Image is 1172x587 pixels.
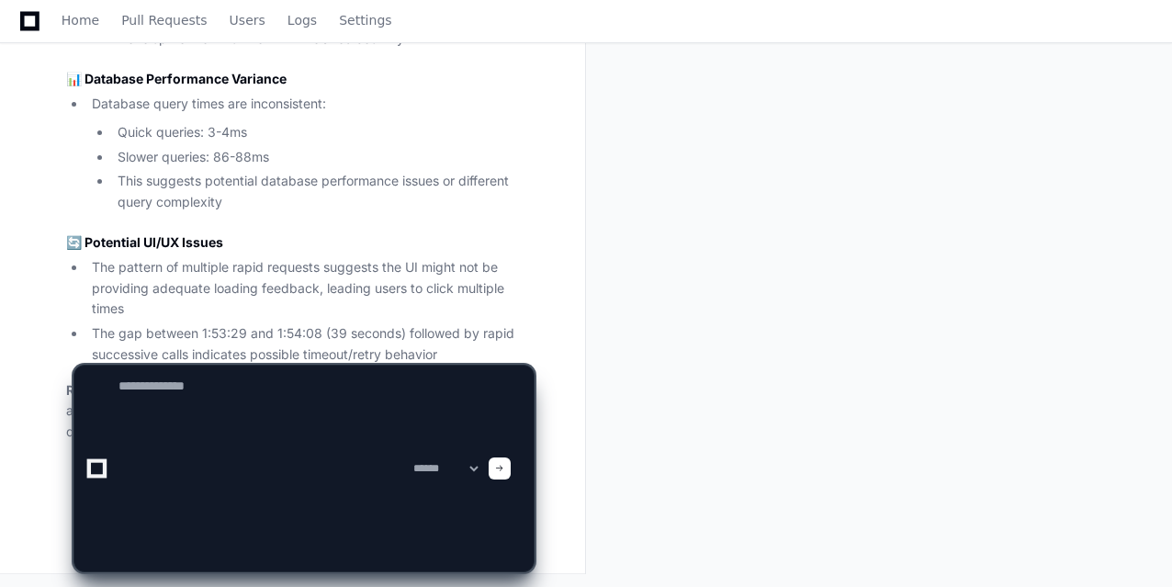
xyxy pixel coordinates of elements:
li: Quick queries: 3-4ms [112,122,534,143]
h3: 🔄 Potential UI/UX Issues [66,233,534,252]
li: This suggests potential database performance issues or different query complexity [112,171,534,213]
h3: 📊 Database Performance Variance [66,70,534,88]
span: Users [230,15,265,26]
span: Home [62,15,99,26]
li: Database query times are inconsistent: [86,94,534,213]
li: The pattern of multiple rapid requests suggests the UI might not be providing adequate loading fe... [86,257,534,320]
span: Settings [339,15,391,26]
span: Logs [287,15,317,26]
li: Slower queries: 86-88ms [112,147,534,168]
span: Pull Requests [121,15,207,26]
li: The gap between 1:53:29 and 1:54:08 (39 seconds) followed by rapid successive calls indicates pos... [86,323,534,366]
